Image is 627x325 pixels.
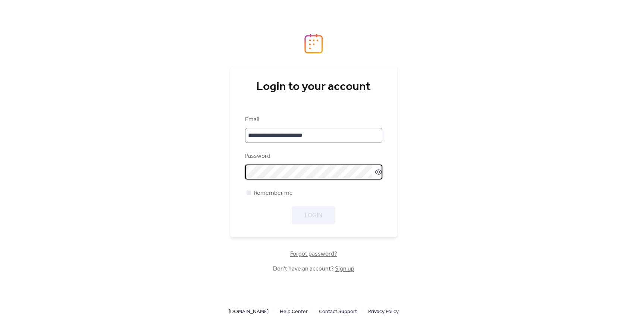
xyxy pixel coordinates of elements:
[319,307,357,316] span: Contact Support
[229,307,269,316] a: [DOMAIN_NAME]
[319,307,357,316] a: Contact Support
[290,250,337,259] span: Forgot password?
[304,34,323,54] img: logo
[245,152,381,161] div: Password
[245,115,381,124] div: Email
[280,307,308,316] a: Help Center
[335,263,354,275] a: Sign up
[229,307,269,316] span: [DOMAIN_NAME]
[273,265,354,274] span: Don't have an account?
[254,189,293,198] span: Remember me
[290,252,337,256] a: Forgot password?
[368,307,399,316] a: Privacy Policy
[280,307,308,316] span: Help Center
[245,79,382,94] div: Login to your account
[368,307,399,316] span: Privacy Policy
